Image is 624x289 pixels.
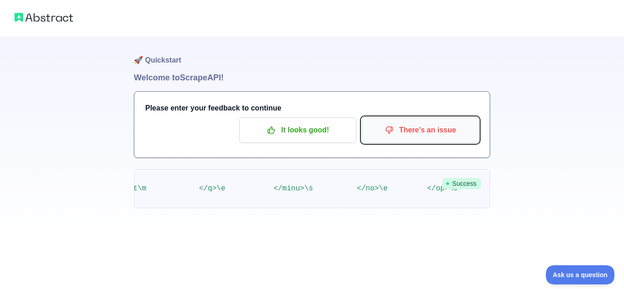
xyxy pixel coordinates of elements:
[246,122,349,138] p: It looks good!
[15,11,73,24] img: Abstract logo
[239,117,356,143] button: It looks good!
[546,265,615,284] iframe: Toggle Customer Support
[134,71,490,84] h1: Welcome to Scrape API!
[442,178,481,189] span: Success
[134,37,490,71] h1: 🚀 Quickstart
[145,103,479,114] h3: Please enter your feedback to continue
[362,117,479,143] button: There's an issue
[369,122,472,138] p: There's an issue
